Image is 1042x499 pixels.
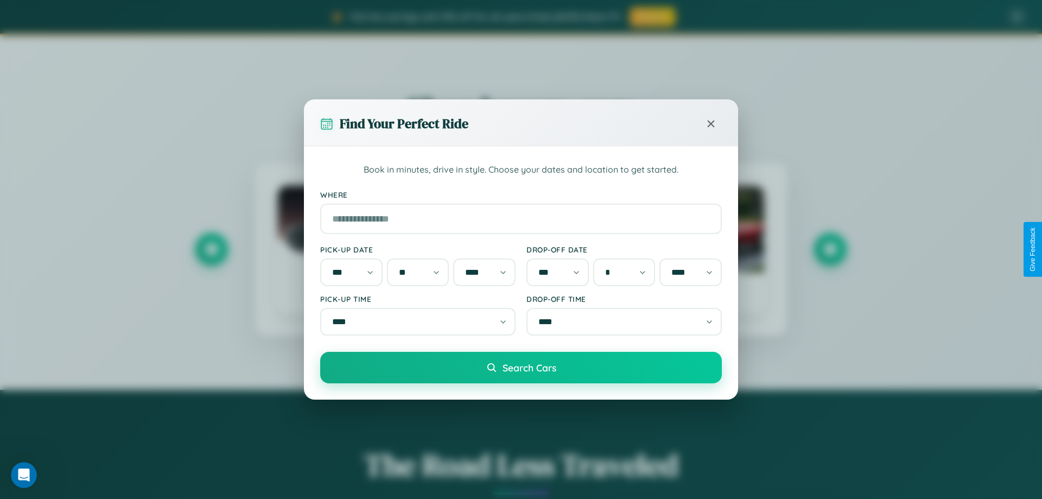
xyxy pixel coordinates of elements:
h3: Find Your Perfect Ride [340,115,468,132]
p: Book in minutes, drive in style. Choose your dates and location to get started. [320,163,722,177]
label: Drop-off Time [526,294,722,304]
label: Pick-up Time [320,294,516,304]
span: Search Cars [503,362,556,374]
button: Search Cars [320,352,722,383]
label: Drop-off Date [526,245,722,254]
label: Where [320,190,722,199]
label: Pick-up Date [320,245,516,254]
